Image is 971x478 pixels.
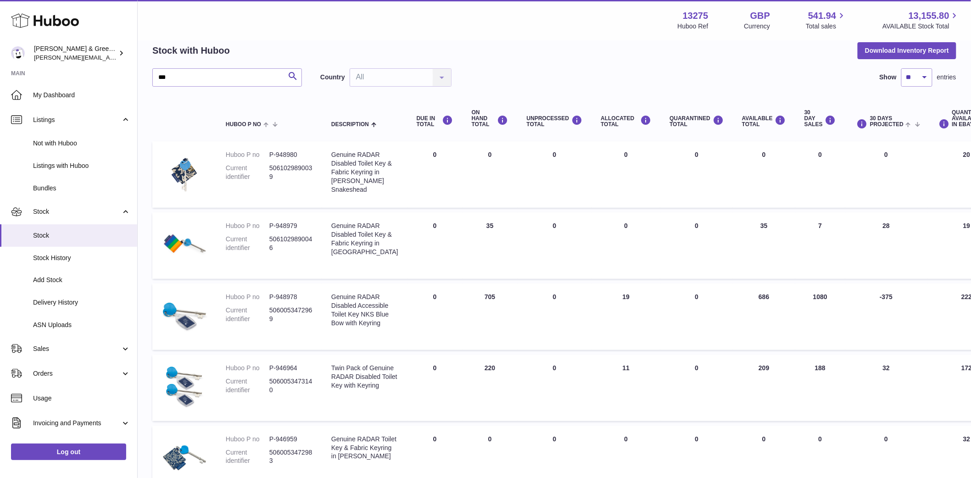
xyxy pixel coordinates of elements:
button: Download Inventory Report [858,42,956,59]
div: Twin Pack of Genuine RADAR Disabled Toilet Key with Keyring [331,364,398,390]
td: 0 [463,141,518,208]
td: 209 [733,355,795,421]
span: Add Stock [33,276,130,284]
label: Show [880,73,897,82]
img: product image [162,222,207,267]
td: 220 [463,355,518,421]
td: 0 [592,141,660,208]
td: 0 [407,212,463,279]
span: Orders [33,369,121,378]
span: Listings [33,116,121,124]
td: 0 [407,141,463,208]
span: Stock [33,231,130,240]
td: 705 [463,283,518,350]
dt: Huboo P no [226,222,269,230]
div: Genuine RADAR Disabled Toilet Key & Fabric Keyring in [GEOGRAPHIC_DATA] [331,222,398,256]
span: [PERSON_NAME][EMAIL_ADDRESS][DOMAIN_NAME] [34,54,184,61]
span: Listings with Huboo [33,161,130,170]
span: Stock [33,207,121,216]
div: AVAILABLE Total [742,115,786,128]
dd: 5061029890039 [269,164,313,181]
span: 30 DAYS PROJECTED [870,116,904,128]
dt: Current identifier [226,306,269,323]
td: 35 [733,212,795,279]
span: My Dashboard [33,91,130,100]
dd: 5061029890046 [269,235,313,252]
td: 0 [518,141,592,208]
td: 0 [845,141,927,208]
dt: Huboo P no [226,150,269,159]
dd: 5060053473140 [269,377,313,395]
div: Huboo Ref [678,22,709,31]
dd: P-946964 [269,364,313,372]
span: Usage [33,394,130,403]
span: 13,155.80 [909,10,949,22]
dd: P-946959 [269,435,313,444]
dt: Huboo P no [226,435,269,444]
td: 0 [518,212,592,279]
div: Genuine RADAR Disabled Accessible Toilet Key NKS Blue Bow with Keyring [331,293,398,328]
td: 1080 [795,283,845,350]
dt: Huboo P no [226,293,269,301]
a: 13,155.80 AVAILABLE Stock Total [882,10,960,31]
span: 541.94 [808,10,836,22]
dt: Current identifier [226,164,269,181]
td: -375 [845,283,927,350]
dt: Current identifier [226,235,269,252]
td: 35 [463,212,518,279]
span: Sales [33,345,121,353]
td: 11 [592,355,660,421]
span: Not with Huboo [33,139,130,148]
a: 541.94 Total sales [806,10,847,31]
span: 0 [695,364,698,372]
td: 0 [518,355,592,421]
td: 0 [518,283,592,350]
dt: Current identifier [226,377,269,395]
dd: 5060053472969 [269,306,313,323]
strong: 13275 [683,10,709,22]
dd: P-948978 [269,293,313,301]
div: Genuine RADAR Toilet Key & Fabric Keyring in [PERSON_NAME] [331,435,398,461]
dd: P-948980 [269,150,313,159]
img: product image [162,293,207,339]
span: Description [331,122,369,128]
div: ON HAND Total [472,110,508,128]
dd: P-948979 [269,222,313,230]
div: ALLOCATED Total [601,115,651,128]
a: Log out [11,444,126,460]
td: 19 [592,283,660,350]
span: Invoicing and Payments [33,419,121,428]
span: Total sales [806,22,847,31]
img: product image [162,150,207,196]
dt: Current identifier [226,448,269,466]
strong: GBP [750,10,770,22]
span: 0 [695,435,698,443]
div: QUARANTINED Total [670,115,724,128]
span: ASN Uploads [33,321,130,329]
span: Bundles [33,184,130,193]
div: Currency [744,22,770,31]
td: 0 [795,141,845,208]
span: Stock History [33,254,130,262]
td: 188 [795,355,845,421]
dt: Huboo P no [226,364,269,372]
span: AVAILABLE Stock Total [882,22,960,31]
td: 0 [733,141,795,208]
div: 30 DAY SALES [804,110,836,128]
td: 0 [407,283,463,350]
span: 0 [695,151,698,158]
span: 0 [695,293,698,300]
dd: 5060053472983 [269,448,313,466]
label: Country [320,73,345,82]
h2: Stock with Huboo [152,44,230,57]
img: ellen@bluebadgecompany.co.uk [11,46,25,60]
td: 0 [407,355,463,421]
td: 686 [733,283,795,350]
span: Delivery History [33,298,130,307]
span: entries [937,73,956,82]
div: DUE IN TOTAL [417,115,453,128]
img: product image [162,364,207,410]
td: 28 [845,212,927,279]
div: Genuine RADAR Disabled Toilet Key & Fabric Keyring in [PERSON_NAME] Snakeshead [331,150,398,194]
td: 0 [592,212,660,279]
